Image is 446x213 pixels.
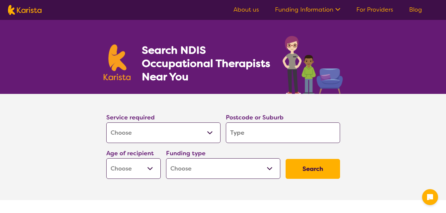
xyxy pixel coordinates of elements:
[286,159,340,179] button: Search
[409,6,422,14] a: Blog
[226,113,284,121] label: Postcode or Suburb
[283,36,343,94] img: occupational-therapy
[104,44,131,80] img: Karista logo
[166,149,206,157] label: Funding type
[233,6,259,14] a: About us
[275,6,340,14] a: Funding Information
[106,113,155,121] label: Service required
[106,149,154,157] label: Age of recipient
[226,122,340,143] input: Type
[356,6,393,14] a: For Providers
[142,43,271,83] h1: Search NDIS Occupational Therapists Near You
[8,5,42,15] img: Karista logo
